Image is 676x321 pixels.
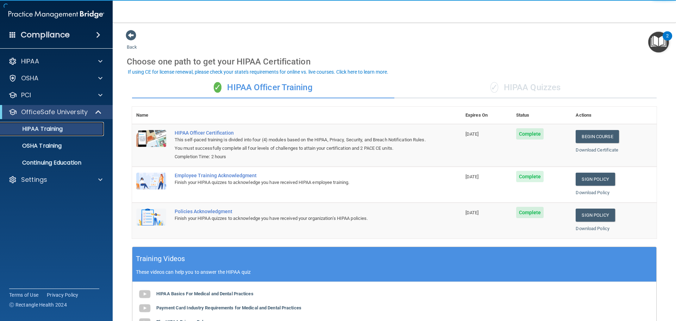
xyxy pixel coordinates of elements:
span: ✓ [214,82,221,93]
a: Download Certificate [576,147,618,153]
a: Settings [8,175,102,184]
p: Continuing Education [5,159,101,166]
div: If using CE for license renewal, please check your state's requirements for online vs. live cours... [128,69,388,74]
div: HIPAA Officer Training [132,77,394,98]
a: Privacy Policy [47,291,79,298]
div: Finish your HIPAA quizzes to acknowledge you have received HIPAA employee training. [175,178,426,187]
a: Sign Policy [576,173,615,186]
th: Name [132,107,170,124]
div: Finish your HIPAA quizzes to acknowledge you have received your organization’s HIPAA policies. [175,214,426,223]
th: Status [512,107,572,124]
a: Begin Course [576,130,619,143]
span: Complete [516,207,544,218]
a: HIPAA Officer Certification [175,130,426,136]
iframe: Drift Widget Chat Controller [641,272,668,299]
div: 2 [666,36,669,45]
div: HIPAA Quizzes [394,77,657,98]
div: Choose one path to get your HIPAA Certification [127,51,662,72]
img: gray_youtube_icon.38fcd6cc.png [138,287,152,301]
b: HIPAA Basics For Medical and Dental Practices [156,291,254,296]
p: HIPAA Training [5,125,63,132]
a: OSHA [8,74,102,82]
span: [DATE] [465,210,479,215]
p: Settings [21,175,47,184]
h4: Compliance [21,30,70,40]
a: Download Policy [576,226,609,231]
a: Download Policy [576,190,609,195]
p: OSHA [21,74,39,82]
button: If using CE for license renewal, please check your state's requirements for online vs. live cours... [127,68,389,75]
a: Sign Policy [576,209,615,222]
a: PCI [8,91,102,99]
span: Complete [516,171,544,182]
h5: Training Videos [136,253,185,265]
img: gray_youtube_icon.38fcd6cc.png [138,301,152,315]
a: Terms of Use [9,291,38,298]
button: Open Resource Center, 2 new notifications [648,32,669,53]
p: HIPAA [21,57,39,66]
div: Completion Time: 2 hours [175,153,426,161]
th: Expires On [461,107,512,124]
span: [DATE] [465,174,479,179]
p: OSHA Training [5,142,62,149]
span: ✓ [490,82,498,93]
img: PMB logo [8,7,104,21]
a: Back [127,36,137,50]
span: Ⓒ Rectangle Health 2024 [9,301,67,308]
span: [DATE] [465,131,479,137]
span: Complete [516,128,544,140]
p: These videos can help you to answer the HIPAA quiz [136,269,653,275]
div: Employee Training Acknowledgment [175,173,426,178]
p: PCI [21,91,31,99]
div: Policies Acknowledgment [175,209,426,214]
div: This self-paced training is divided into four (4) modules based on the HIPAA, Privacy, Security, ... [175,136,426,153]
a: HIPAA [8,57,102,66]
a: OfficeSafe University [8,108,102,116]
p: OfficeSafe University [21,108,88,116]
b: Payment Card Industry Requirements for Medical and Dental Practices [156,305,301,310]
th: Actions [571,107,657,124]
